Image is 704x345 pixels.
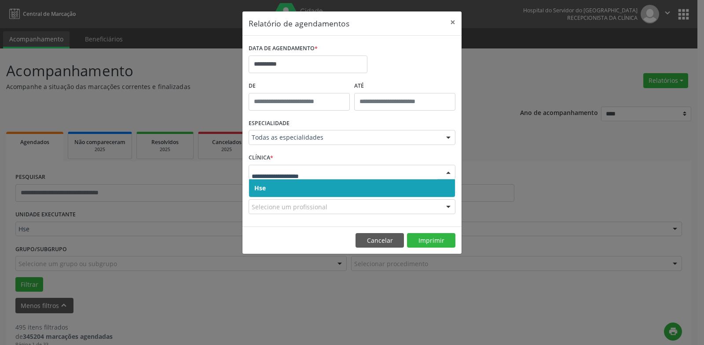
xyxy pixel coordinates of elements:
button: Cancelar [356,233,404,248]
span: Hse [254,184,266,192]
button: Imprimir [407,233,455,248]
h5: Relatório de agendamentos [249,18,349,29]
label: De [249,79,350,93]
span: Todas as especialidades [252,133,437,142]
span: Selecione um profissional [252,202,327,211]
label: CLÍNICA [249,151,273,165]
button: Close [444,11,462,33]
label: DATA DE AGENDAMENTO [249,42,318,56]
label: ESPECIALIDADE [249,117,290,130]
label: ATÉ [354,79,455,93]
